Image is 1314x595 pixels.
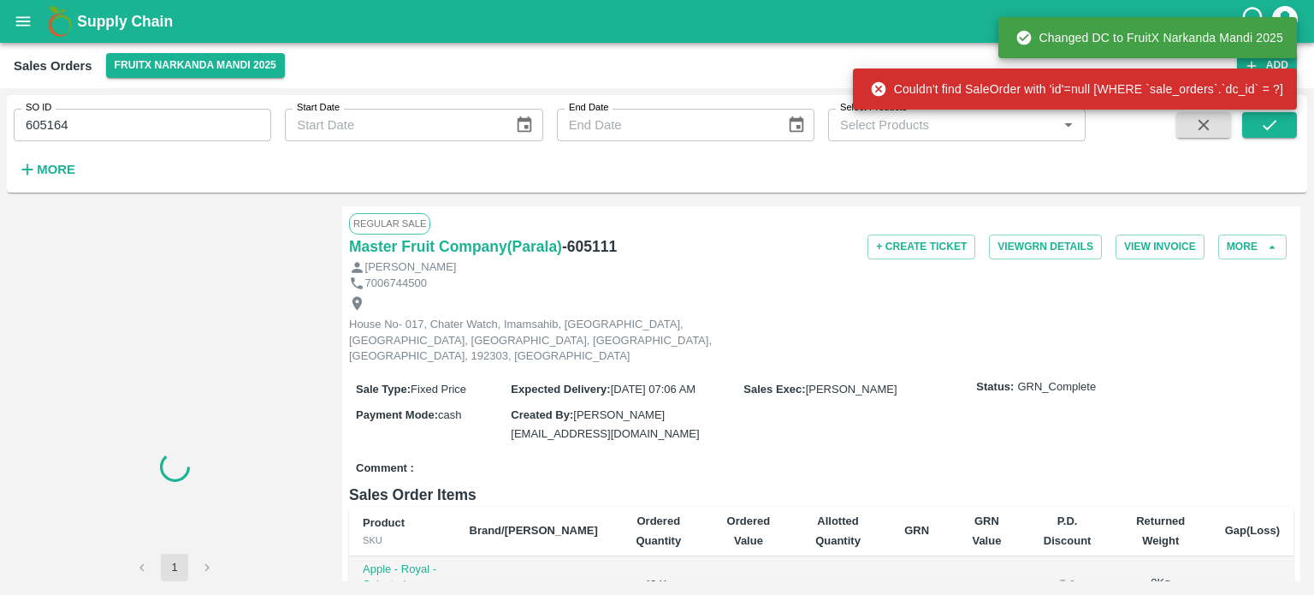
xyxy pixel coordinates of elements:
span: Regular Sale [349,213,430,234]
label: Expected Delivery : [511,383,610,396]
label: Comment : [356,461,414,477]
div: Couldn't find SaleOrder with 'id'=null [WHERE `sale_orders`.`dc_id` = ?] [870,74,1283,104]
button: Choose date [780,109,813,141]
label: Status: [976,379,1014,396]
b: Gap(Loss) [1225,524,1280,537]
span: [PERSON_NAME][EMAIL_ADDRESS][DOMAIN_NAME] [511,408,699,440]
button: View Invoice [1116,235,1204,259]
label: End Date [569,101,608,115]
button: + Create Ticket [867,235,975,259]
p: 7006744500 [365,276,427,292]
button: Open [1057,114,1080,136]
b: Returned Weight [1136,515,1185,546]
nav: pagination navigation [126,554,223,581]
input: Select Products [833,114,1052,136]
p: House No- 017, Chater Watch, Imamsahib, [GEOGRAPHIC_DATA], [GEOGRAPHIC_DATA], [GEOGRAPHIC_DATA], ... [349,317,734,365]
a: Supply Chain [77,9,1240,33]
div: Changed DC to FruitX Narkanda Mandi 2025 [1015,22,1283,53]
b: Ordered Quantity [636,515,681,546]
b: Allotted Quantity [815,515,861,546]
span: Fixed Price [411,383,466,396]
b: Ordered Value [727,515,771,546]
b: P.D. Discount [1044,515,1092,546]
input: End Date [557,109,773,141]
button: ViewGRN Details [989,235,1102,259]
label: Payment Mode : [356,408,438,421]
span: cash [438,408,461,421]
button: open drawer [3,2,43,41]
div: account of current user [1270,3,1300,39]
div: ₹ 0 [1038,577,1096,593]
div: Sales Orders [14,55,92,77]
button: page 1 [161,554,188,581]
span: GRN_Complete [1017,379,1096,396]
button: More [14,155,80,184]
span: [PERSON_NAME] [806,383,897,396]
label: Sale Type : [356,383,411,396]
img: logo [43,4,77,39]
h6: Sales Order Items [349,483,1293,507]
b: GRN [904,524,929,537]
b: GRN Value [972,515,1001,546]
label: Created By : [511,408,573,421]
p: Apple - Royal - Selected [363,562,442,593]
h6: - 605111 [562,235,617,259]
b: Supply Chain [77,13,173,30]
b: Product [363,516,405,529]
input: Enter SO ID [14,109,271,141]
strong: More [37,163,75,176]
label: Start Date [297,101,340,115]
label: Select Products [840,101,907,115]
button: Select DC [106,53,285,78]
p: [PERSON_NAME] [365,259,457,276]
input: Start Date [285,109,501,141]
button: Choose date [508,109,541,141]
div: SKU [363,533,442,548]
span: [DATE] 07:06 AM [611,383,695,396]
b: Brand/[PERSON_NAME] [470,524,598,537]
button: More [1218,235,1287,259]
label: Sales Exec : [743,383,805,396]
label: SO ID [26,101,51,115]
div: customer-support [1240,6,1270,37]
a: Master Fruit Company(Parala) [349,235,562,259]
